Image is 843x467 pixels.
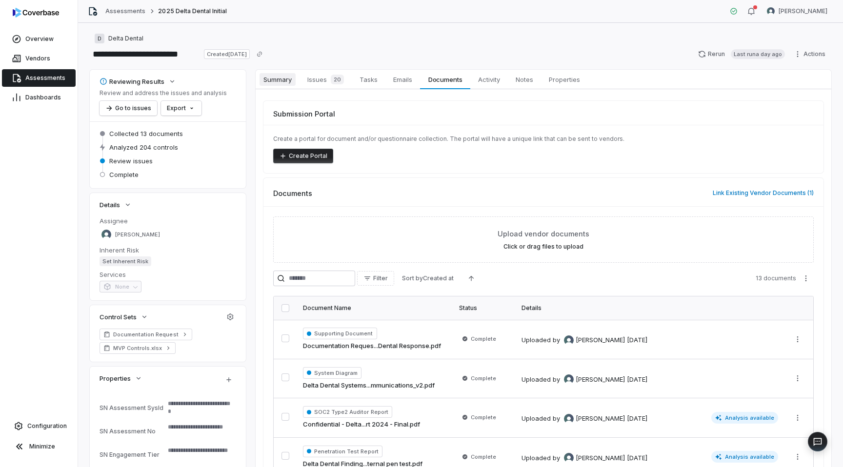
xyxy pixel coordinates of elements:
span: Emails [389,73,416,86]
div: by [553,453,625,463]
div: [DATE] [627,453,647,463]
span: Documentation Request [113,331,179,338]
a: Delta Dental Systems...mmunications_v2.pdf [303,381,435,390]
img: Sayantan Bhattacherjee avatar [564,453,574,463]
p: Review and address the issues and analysis [100,89,227,97]
button: More actions [790,332,805,347]
a: MVP Controls.xlsx [100,342,176,354]
span: Complete [471,453,496,461]
p: Create a portal for document and/or questionnaire collection. The portal will have a unique link ... [273,135,814,143]
span: Details [100,200,120,209]
button: Copy link [251,45,268,63]
button: Filter [357,271,394,286]
div: by [553,374,625,384]
span: Properties [545,73,584,86]
span: 20 [331,75,344,84]
span: Documents [424,73,466,86]
span: Configuration [27,422,67,430]
button: Create Portal [273,149,333,163]
a: Assessments [2,69,76,87]
span: Assessments [25,74,65,82]
span: Complete [109,170,139,179]
span: Upload vendor documents [498,229,589,239]
div: Details [522,304,778,312]
span: Notes [512,73,537,86]
span: [PERSON_NAME] [576,335,625,345]
a: Dashboards [2,89,76,106]
span: [PERSON_NAME] [115,231,160,238]
button: Go to issues [100,101,157,116]
div: Document Name [303,304,447,312]
div: Uploaded [522,414,647,424]
dt: Inherent Risk [100,246,236,254]
div: [DATE] [627,414,647,424]
span: [PERSON_NAME] [576,414,625,424]
span: Complete [471,335,496,343]
button: Minimize [4,437,74,456]
img: Sayantan Bhattacherjee avatar [767,7,775,15]
dt: Services [100,270,236,279]
a: Confidential - Delta...rt 2024 - Final.pdf [303,420,420,429]
span: Control Sets [100,312,137,321]
img: Sayantan Bhattacherjee avatar [564,335,574,345]
div: SN Assessment SysId [100,404,164,411]
span: [PERSON_NAME] [576,375,625,385]
span: SOC2 Type2 Auditor Report [303,406,392,418]
div: SN Assessment No [100,428,164,435]
span: 13 documents [756,274,796,282]
img: Sayantan Bhattacherjee avatar [101,230,111,239]
span: Filter [373,274,388,282]
button: Export [161,101,201,116]
svg: Ascending [467,274,475,282]
button: Actions [791,47,831,61]
span: Supporting Document [303,328,377,339]
span: System Diagram [303,367,361,379]
div: [DATE] [627,375,647,385]
span: Summary [260,73,296,86]
span: Complete [471,413,496,421]
span: Activity [474,73,504,86]
button: Details [97,196,135,214]
button: More actions [790,371,805,386]
span: Tasks [356,73,381,86]
span: Created [DATE] [204,49,250,59]
button: More actions [790,449,805,464]
button: Properties [97,370,145,387]
div: Uploaded [522,335,647,345]
span: [PERSON_NAME] [779,7,827,15]
span: Last run a day ago [731,49,785,59]
a: Documentation Reques...Dental Response.pdf [303,341,441,351]
button: More actions [798,271,814,286]
a: Documentation Request [100,329,192,340]
span: Analysis available [711,412,779,424]
div: Status [459,304,510,312]
span: 2025 Delta Dental Initial [158,7,227,15]
span: Collected 13 documents [109,129,183,138]
span: Analyzed 204 controls [109,143,178,152]
label: Click or drag files to upload [503,243,583,251]
span: Documents [273,188,312,198]
span: Dashboards [25,94,61,101]
span: MVP Controls.xlsx [113,344,162,352]
span: Properties [100,374,131,383]
div: by [553,335,625,345]
span: Penetration Test Report [303,446,382,457]
a: Vendors [2,50,76,67]
img: Sayantan Bhattacherjee avatar [564,374,574,384]
span: Submission Portal [273,109,335,119]
button: Ascending [462,271,481,286]
img: Sayantan Bhattacherjee avatar [564,414,574,424]
dt: Assignee [100,216,236,225]
button: Link Existing Vendor Documents (1) [710,183,817,203]
div: [DATE] [627,335,647,345]
button: DDelta Dental [92,30,146,47]
button: Sort byCreated at [396,271,460,286]
div: SN Engagement Tier [100,451,164,458]
div: Reviewing Results [100,77,164,86]
span: Review issues [109,156,153,165]
span: [PERSON_NAME] [576,453,625,463]
span: Set Inherent Risk [100,256,151,266]
span: Complete [471,374,496,382]
button: Control Sets [97,308,151,326]
button: Sayantan Bhattacherjee avatar[PERSON_NAME] [761,4,833,19]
